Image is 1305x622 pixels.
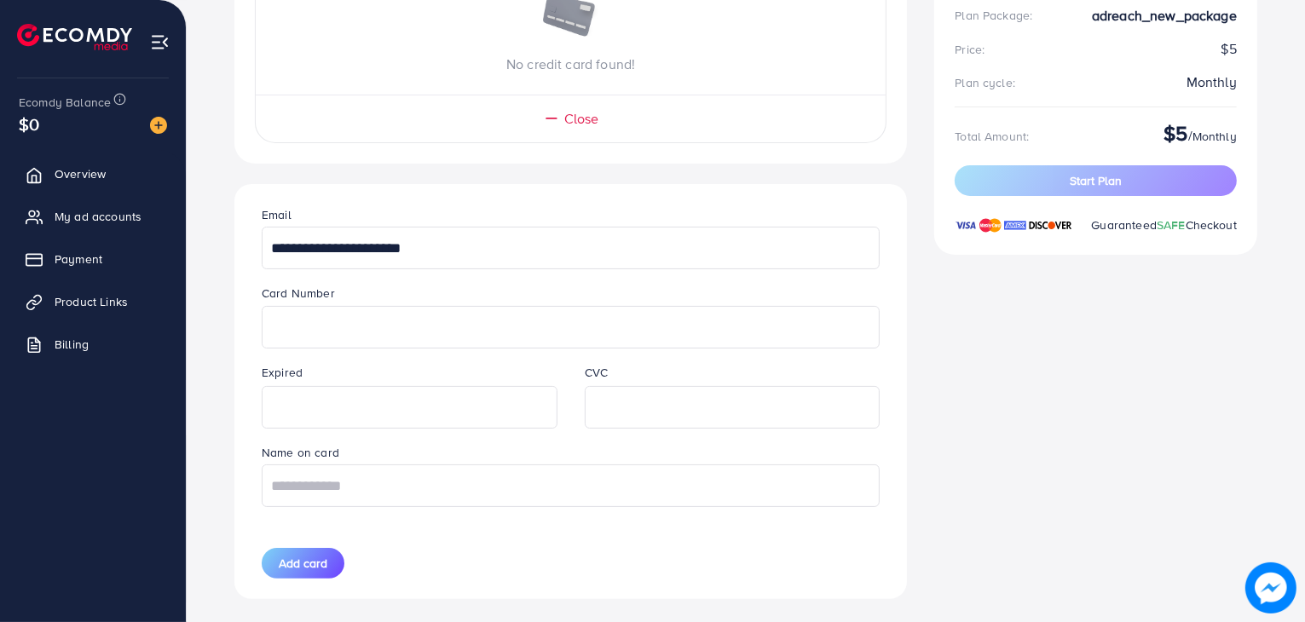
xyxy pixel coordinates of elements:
[150,32,170,52] img: menu
[19,94,111,111] span: Ecomdy Balance
[279,555,327,572] span: Add card
[271,308,870,346] iframe: Secure card number input frame
[13,327,173,361] a: Billing
[1192,128,1237,145] span: Monthly
[1164,121,1187,146] h3: $5
[1164,121,1237,153] div: /
[17,24,132,50] img: logo
[13,242,173,276] a: Payment
[262,548,344,579] button: Add card
[1004,216,1026,233] img: brand
[594,389,871,426] iframe: Secure CVC input frame
[55,251,102,268] span: Payment
[256,54,886,74] p: No credit card found!
[955,41,985,58] div: Price:
[955,39,1237,59] div: $5
[19,112,39,136] span: $0
[564,109,599,129] span: Close
[1187,72,1237,92] div: Monthly
[13,157,173,191] a: Overview
[262,206,292,223] label: Email
[979,216,1002,233] img: brand
[262,285,335,302] label: Card Number
[271,389,548,426] iframe: Secure expiration date input frame
[13,285,173,319] a: Product Links
[1246,563,1296,613] img: image
[55,293,128,310] span: Product Links
[955,7,1032,24] div: Plan Package:
[1029,216,1072,233] img: brand
[150,117,167,134] img: image
[55,165,106,182] span: Overview
[955,165,1237,196] button: Start Plan
[1157,216,1186,233] span: SAFE
[262,364,303,381] label: Expired
[955,74,1015,91] div: Plan cycle:
[55,208,141,225] span: My ad accounts
[55,336,89,353] span: Billing
[585,364,608,381] label: CVC
[1091,216,1237,233] span: Guaranteed Checkout
[1070,172,1122,189] span: Start Plan
[13,199,173,233] a: My ad accounts
[262,444,339,461] label: Name on card
[955,128,1029,145] div: Total Amount:
[955,216,977,233] img: brand
[1092,6,1237,26] strong: adreach_new_package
